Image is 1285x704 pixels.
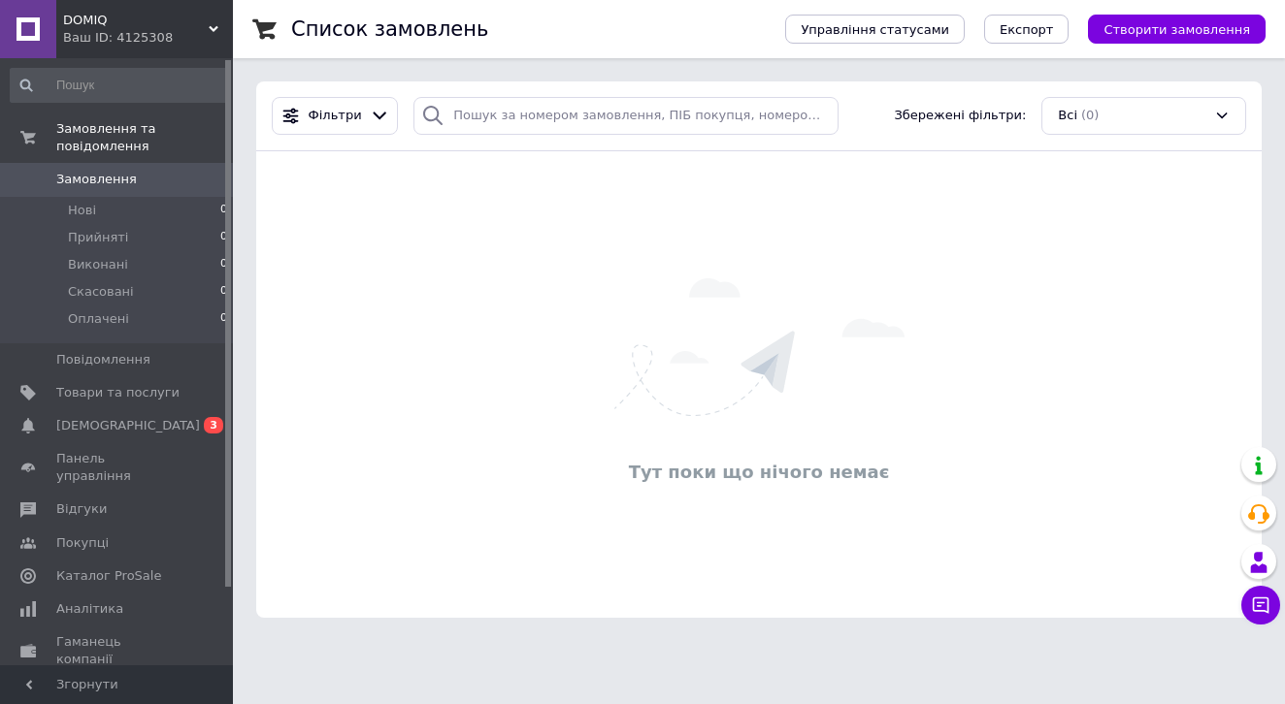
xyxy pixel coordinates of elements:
span: Фільтри [309,107,362,125]
span: Оплачені [68,310,129,328]
span: [DEMOGRAPHIC_DATA] [56,417,200,434]
span: Замовлення та повідомлення [56,120,233,155]
span: Гаманець компанії [56,633,180,668]
button: Управління статусами [785,15,965,44]
span: Всі [1058,107,1077,125]
span: (0) [1081,108,1099,122]
span: Збережені фільтри: [894,107,1026,125]
span: Експорт [1000,22,1054,37]
span: Повідомлення [56,351,150,368]
input: Пошук [10,68,229,103]
span: Каталог ProSale [56,567,161,585]
h1: Список замовлень [291,17,488,41]
span: Замовлення [56,171,137,188]
button: Створити замовлення [1088,15,1266,44]
span: Аналітика [56,600,123,618]
span: Виконані [68,256,128,273]
span: Управління статусами [801,22,949,37]
span: Панель управління [56,450,180,485]
button: Чат з покупцем [1241,586,1280,624]
div: Ваш ID: 4125308 [63,29,233,47]
div: Тут поки що нічого немає [266,460,1252,484]
span: DOMIQ [63,12,209,29]
input: Пошук за номером замовлення, ПІБ покупця, номером телефону, Email, номером накладної [413,97,838,135]
span: Прийняті [68,229,128,246]
span: Нові [68,202,96,219]
span: 3 [204,417,223,433]
span: Створити замовлення [1104,22,1250,37]
span: Скасовані [68,283,134,301]
span: Відгуки [56,500,107,518]
span: 0 [220,202,227,219]
span: 0 [220,229,227,246]
button: Експорт [984,15,1070,44]
a: Створити замовлення [1069,21,1266,36]
span: 0 [220,283,227,301]
span: Покупці [56,534,109,552]
span: 0 [220,310,227,328]
span: Товари та послуги [56,384,180,401]
span: 0 [220,256,227,273]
